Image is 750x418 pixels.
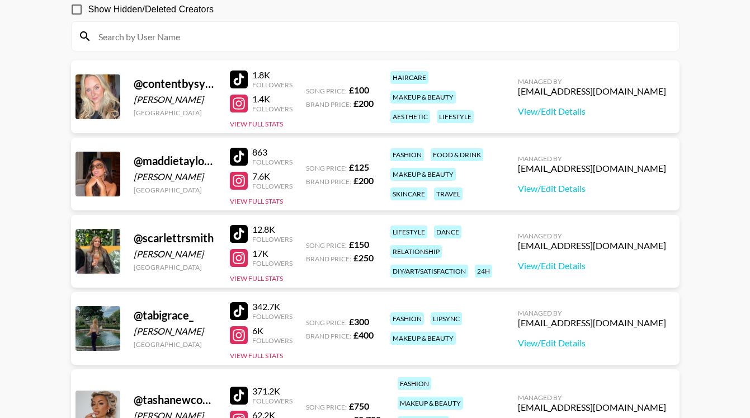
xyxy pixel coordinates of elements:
div: [EMAIL_ADDRESS][DOMAIN_NAME] [518,317,666,328]
div: lifestyle [437,110,474,123]
button: View Full Stats [230,351,283,360]
div: @ scarlettrsmith [134,231,216,245]
div: [PERSON_NAME] [134,326,216,337]
span: Song Price: [306,87,347,95]
div: fashion [390,312,424,325]
div: Followers [252,235,293,243]
strong: £ 400 [353,330,374,340]
strong: £ 100 [349,84,369,95]
strong: £ 300 [349,316,369,327]
div: Managed By [518,232,666,240]
div: 24h [475,265,492,278]
div: haircare [390,71,428,84]
div: 342.7K [252,301,293,312]
div: relationship [390,245,442,258]
a: View/Edit Details [518,337,666,349]
div: Managed By [518,309,666,317]
div: @ tabigrace_ [134,308,216,322]
span: Brand Price: [306,255,351,263]
div: diy/art/satisfaction [390,265,468,278]
div: lipsync [431,312,462,325]
div: @ tashanewcombe [134,393,216,407]
div: 1.8K [252,69,293,81]
div: dance [434,226,461,238]
div: @ maddietaylorx2 [134,154,216,168]
div: Followers [252,259,293,267]
strong: £ 250 [353,252,374,263]
span: Song Price: [306,241,347,250]
div: [PERSON_NAME] [134,171,216,182]
div: Followers [252,182,293,190]
div: 863 [252,147,293,158]
div: lifestyle [390,226,427,238]
div: [EMAIL_ADDRESS][DOMAIN_NAME] [518,402,666,413]
div: [PERSON_NAME] [134,248,216,260]
strong: £ 150 [349,239,369,250]
div: 371.2K [252,386,293,397]
div: 12.8K [252,224,293,235]
div: [GEOGRAPHIC_DATA] [134,263,216,271]
div: makeup & beauty [390,91,456,104]
div: 7.6K [252,171,293,182]
div: Followers [252,336,293,345]
div: 1.4K [252,93,293,105]
div: [GEOGRAPHIC_DATA] [134,186,216,194]
div: makeup & beauty [390,332,456,345]
div: Followers [252,105,293,113]
strong: £ 125 [349,162,369,172]
div: Managed By [518,154,666,163]
div: skincare [390,187,427,200]
div: makeup & beauty [398,397,463,410]
div: food & drink [431,148,483,161]
div: @ contentbysyd1 [134,77,216,91]
input: Search by User Name [92,27,672,45]
span: Song Price: [306,403,347,411]
div: fashion [390,148,424,161]
button: View Full Stats [230,274,283,283]
button: View Full Stats [230,120,283,128]
div: Followers [252,81,293,89]
strong: £ 200 [353,175,374,186]
div: Managed By [518,77,666,86]
div: makeup & beauty [390,168,456,181]
a: View/Edit Details [518,183,666,194]
div: aesthetic [390,110,430,123]
div: [PERSON_NAME] [134,94,216,105]
div: [EMAIL_ADDRESS][DOMAIN_NAME] [518,86,666,97]
span: Song Price: [306,164,347,172]
div: travel [434,187,463,200]
div: 17K [252,248,293,259]
strong: £ 200 [353,98,374,109]
div: [EMAIL_ADDRESS][DOMAIN_NAME] [518,163,666,174]
div: [EMAIL_ADDRESS][DOMAIN_NAME] [518,240,666,251]
span: Brand Price: [306,177,351,186]
div: Followers [252,312,293,321]
span: Show Hidden/Deleted Creators [88,3,214,16]
div: fashion [398,377,431,390]
div: 6K [252,325,293,336]
div: Managed By [518,393,666,402]
div: [GEOGRAPHIC_DATA] [134,109,216,117]
span: Song Price: [306,318,347,327]
strong: £ 750 [349,401,369,411]
button: View Full Stats [230,197,283,205]
div: [GEOGRAPHIC_DATA] [134,340,216,349]
div: Followers [252,158,293,166]
div: Followers [252,397,293,405]
a: View/Edit Details [518,106,666,117]
span: Brand Price: [306,332,351,340]
span: Brand Price: [306,100,351,109]
a: View/Edit Details [518,260,666,271]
